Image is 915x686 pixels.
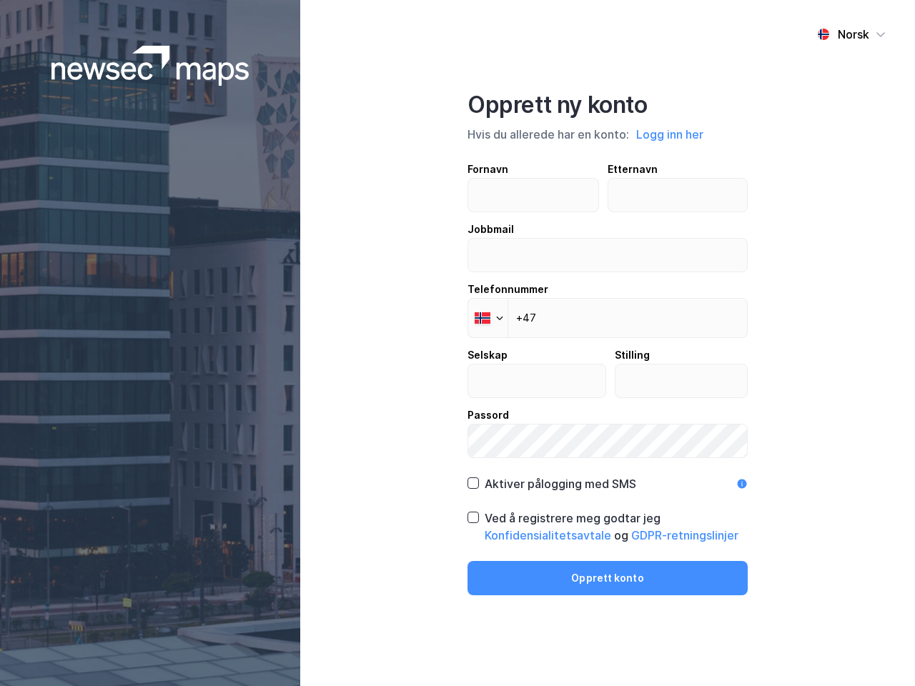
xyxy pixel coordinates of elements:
[608,161,748,178] div: Etternavn
[468,161,599,178] div: Fornavn
[51,46,249,86] img: logoWhite.bf58a803f64e89776f2b079ca2356427.svg
[468,561,748,595] button: Opprett konto
[468,125,748,144] div: Hvis du allerede har en konto:
[468,299,508,337] div: Norway: + 47
[468,347,606,364] div: Selskap
[485,475,636,492] div: Aktiver pålogging med SMS
[468,281,748,298] div: Telefonnummer
[468,407,748,424] div: Passord
[615,347,748,364] div: Stilling
[485,509,748,544] div: Ved å registrere meg godtar jeg og
[468,91,748,119] div: Opprett ny konto
[838,26,869,43] div: Norsk
[468,221,748,238] div: Jobbmail
[632,125,708,144] button: Logg inn her
[844,617,915,686] iframe: Chat Widget
[468,298,748,338] input: Telefonnummer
